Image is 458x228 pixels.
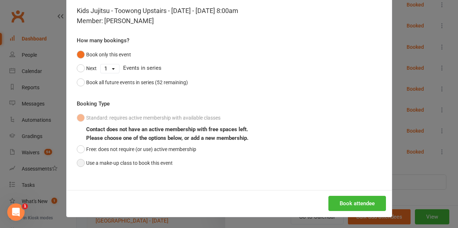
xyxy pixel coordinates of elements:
[86,78,188,86] div: Book all future events in series (52 remaining)
[77,6,382,26] div: Kids Jujitsu - Toowong Upstairs - [DATE] - [DATE] 8:00am Member: [PERSON_NAME]
[77,156,173,170] button: Use a make-up class to book this event
[77,61,382,75] div: Events in series
[86,126,248,133] b: Contact does not have an active membership with free spaces left.
[22,203,28,209] span: 1
[77,99,110,108] label: Booking Type
[77,36,129,45] label: How many bookings?
[77,76,188,89] button: Book all future events in series (52 remaining)
[86,135,248,141] b: Please choose one of the options below, or add a new membership.
[7,203,25,221] iframe: Intercom live chat
[77,61,97,75] button: Next
[77,142,196,156] button: Free: does not require (or use) active membership
[77,48,131,61] button: Book only this event
[328,196,386,211] button: Book attendee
